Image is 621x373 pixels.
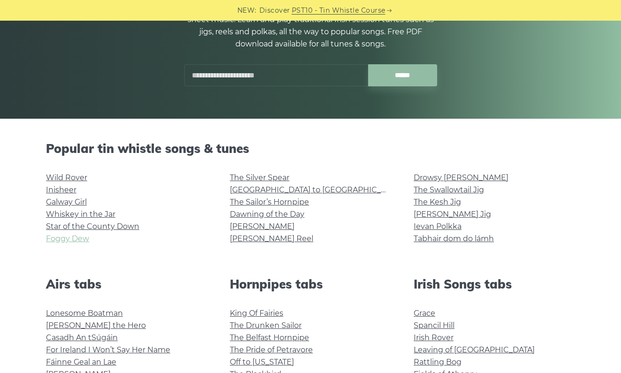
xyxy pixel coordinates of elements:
[230,309,283,318] a: King Of Fairies
[46,345,170,354] a: For Ireland I Won’t Say Her Name
[230,333,309,342] a: The Belfast Hornpipe
[414,222,462,231] a: Ievan Polkka
[414,358,462,366] a: Rattling Bog
[414,333,454,342] a: Irish Rover
[46,222,139,231] a: Star of the County Down
[46,309,123,318] a: Lonesome Boatman
[46,234,89,243] a: Foggy Dew
[230,234,313,243] a: [PERSON_NAME] Reel
[414,185,484,194] a: The Swallowtail Jig
[414,321,454,330] a: Spancil Hill
[184,1,437,50] p: 1000+ Irish tin whistle (penny whistle) tabs and notes with the sheet music. Learn and play tradi...
[414,173,508,182] a: Drowsy [PERSON_NAME]
[414,234,494,243] a: Tabhair dom do lámh
[46,333,118,342] a: Casadh An tSúgáin
[46,277,207,291] h2: Airs tabs
[237,5,257,16] span: NEW:
[230,185,403,194] a: [GEOGRAPHIC_DATA] to [GEOGRAPHIC_DATA]
[230,222,295,231] a: [PERSON_NAME]
[46,321,146,330] a: [PERSON_NAME] the Hero
[230,173,289,182] a: The Silver Spear
[414,345,535,354] a: Leaving of [GEOGRAPHIC_DATA]
[46,210,115,219] a: Whiskey in the Jar
[230,210,304,219] a: Dawning of the Day
[46,358,116,366] a: Fáinne Geal an Lae
[414,210,491,219] a: [PERSON_NAME] Jig
[46,198,87,206] a: Galway Girl
[414,309,435,318] a: Grace
[46,141,575,156] h2: Popular tin whistle songs & tunes
[230,358,294,366] a: Off to [US_STATE]
[230,198,309,206] a: The Sailor’s Hornpipe
[46,173,87,182] a: Wild Rover
[230,277,391,291] h2: Hornpipes tabs
[414,277,575,291] h2: Irish Songs tabs
[230,345,313,354] a: The Pride of Petravore
[230,321,302,330] a: The Drunken Sailor
[46,185,76,194] a: Inisheer
[414,198,461,206] a: The Kesh Jig
[292,5,386,16] a: PST10 - Tin Whistle Course
[259,5,290,16] span: Discover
